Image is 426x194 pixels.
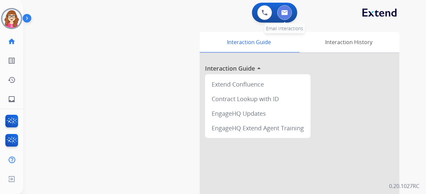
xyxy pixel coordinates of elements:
div: EngageHQ Extend Agent Training [208,121,308,135]
div: Contract Lookup with ID [208,92,308,106]
div: Interaction Guide [200,32,298,52]
mat-icon: home [8,37,16,45]
div: Extend Confluence [208,77,308,92]
mat-icon: history [8,76,16,84]
img: avatar [2,9,21,28]
mat-icon: inbox [8,95,16,103]
mat-icon: list_alt [8,57,16,65]
span: Email Interactions [266,25,303,32]
div: EngageHQ Updates [208,106,308,121]
div: Interaction History [298,32,399,52]
p: 0.20.1027RC [389,182,419,190]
